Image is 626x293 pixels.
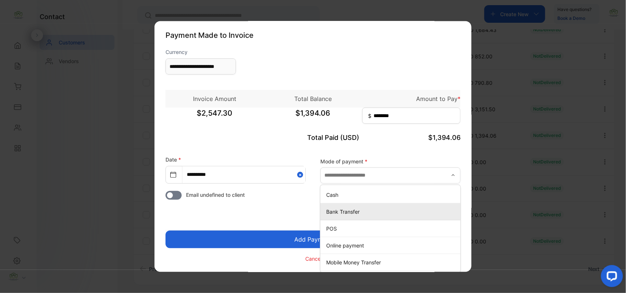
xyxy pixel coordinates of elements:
[320,158,461,165] label: Mode of payment
[306,255,322,263] p: Cancel
[264,133,362,143] p: Total Paid (USD)
[165,48,236,56] label: Currency
[326,242,458,249] p: Online payment
[264,95,362,104] p: Total Balance
[264,108,362,126] span: $1,394.06
[326,191,458,199] p: Cash
[165,157,181,163] label: Date
[165,95,264,104] p: Invoice Amount
[428,134,461,142] span: $1,394.06
[326,208,458,216] p: Bank Transfer
[297,167,305,183] button: Close
[362,95,461,104] p: Amount to Pay
[165,231,461,249] button: Add Payment
[326,258,458,266] p: Mobile Money Transfer
[368,112,371,120] span: $
[326,225,458,232] p: POS
[165,30,461,41] p: Payment Made to Invoice
[186,191,245,199] span: Email undefined to client
[165,108,264,126] span: $2,547.30
[595,262,626,293] iframe: LiveChat chat widget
